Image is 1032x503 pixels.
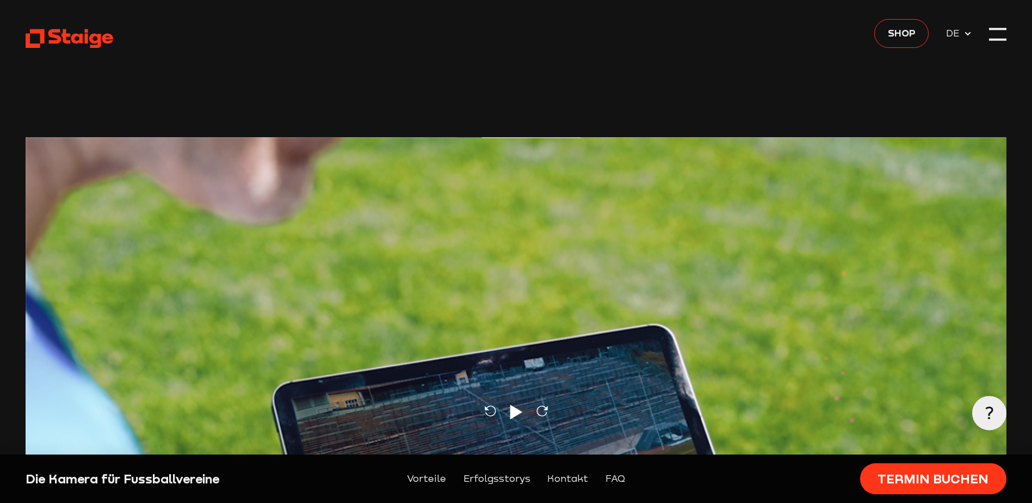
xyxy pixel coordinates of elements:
a: FAQ [605,471,625,487]
a: Shop [874,19,929,48]
a: Kontakt [547,471,588,487]
a: Vorteile [407,471,446,487]
a: Termin buchen [860,463,1006,494]
span: DE [946,26,963,41]
span: Shop [888,25,916,40]
a: Erfolgsstorys [464,471,530,487]
div: Die Kamera für Fussballvereine [26,470,261,487]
